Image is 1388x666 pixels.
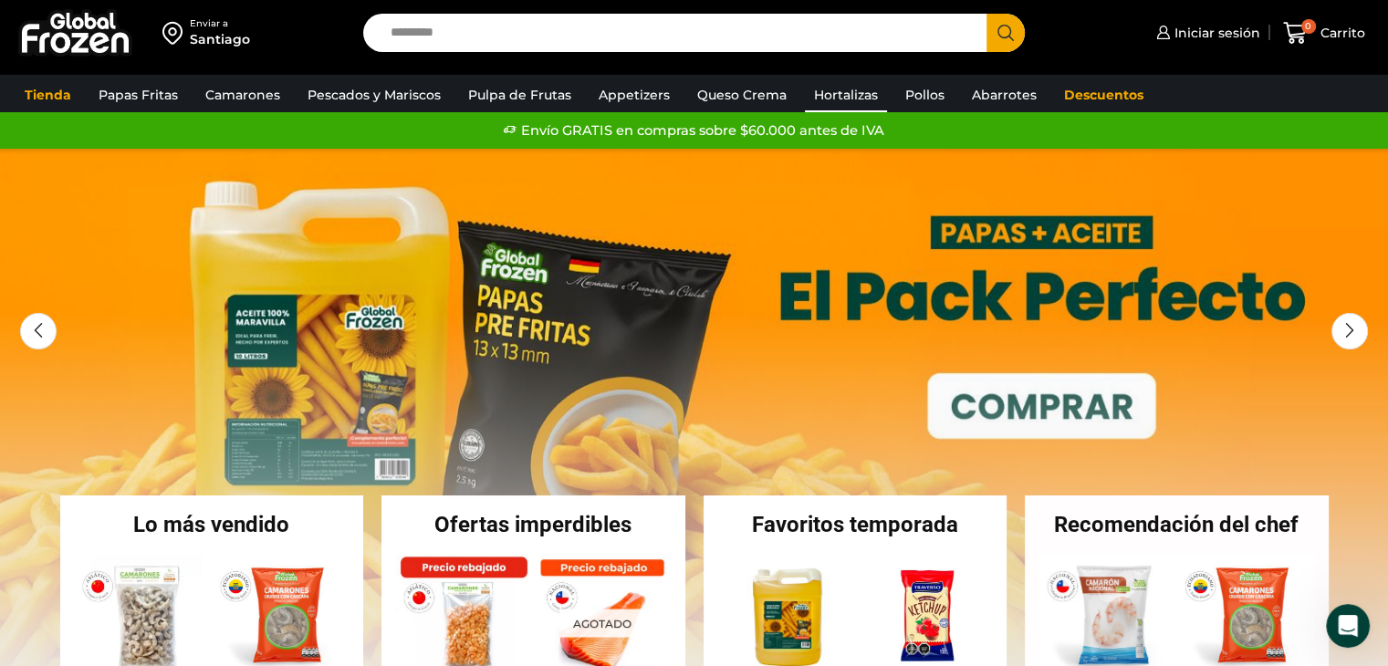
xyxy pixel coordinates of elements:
[298,78,450,112] a: Pescados y Mariscos
[162,17,190,48] img: address-field-icon.svg
[381,514,685,536] h2: Ofertas imperdibles
[1152,15,1260,51] a: Iniciar sesión
[1055,78,1153,112] a: Descuentos
[190,17,250,30] div: Enviar a
[60,514,364,536] h2: Lo más vendido
[196,78,289,112] a: Camarones
[190,30,250,48] div: Santiago
[1326,604,1370,648] iframe: Intercom live chat
[1316,24,1365,42] span: Carrito
[1301,19,1316,34] span: 0
[1170,24,1260,42] span: Iniciar sesión
[896,78,954,112] a: Pollos
[1331,313,1368,349] div: Next slide
[986,14,1025,52] button: Search button
[590,78,679,112] a: Appetizers
[963,78,1046,112] a: Abarrotes
[16,78,80,112] a: Tienda
[89,78,187,112] a: Papas Fritas
[20,313,57,349] div: Previous slide
[459,78,580,112] a: Pulpa de Frutas
[560,609,644,637] p: Agotado
[1278,12,1370,55] a: 0 Carrito
[805,78,887,112] a: Hortalizas
[1025,514,1329,536] h2: Recomendación del chef
[688,78,796,112] a: Queso Crema
[704,514,1007,536] h2: Favoritos temporada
